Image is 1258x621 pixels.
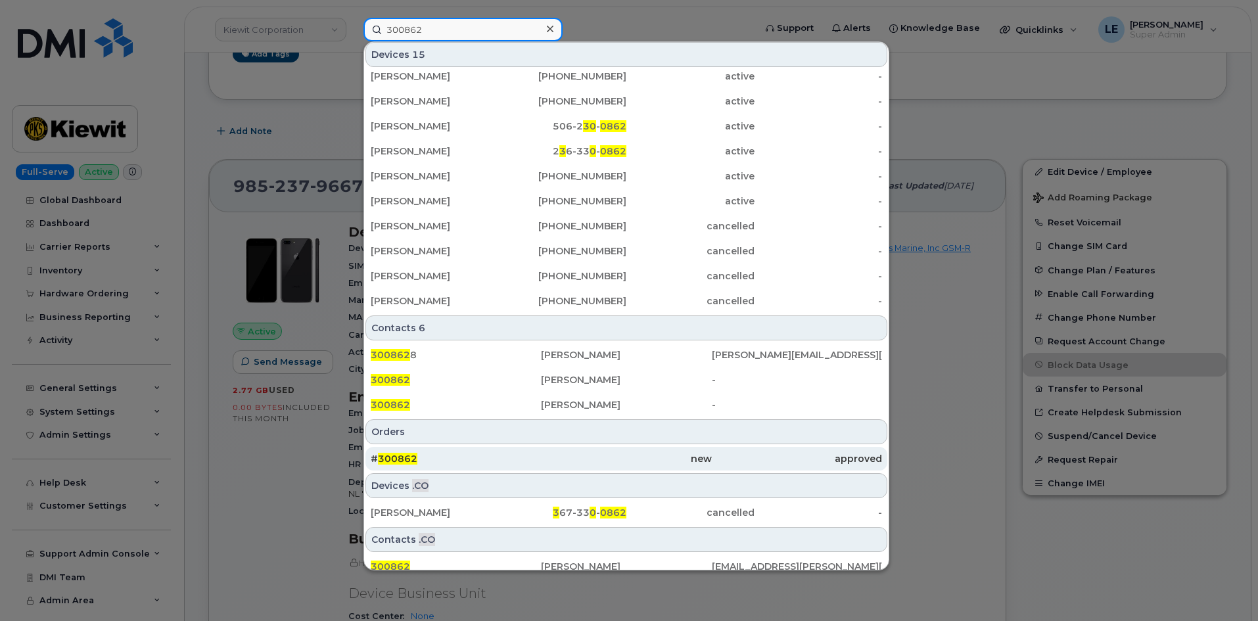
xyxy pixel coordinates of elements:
div: - [755,294,883,308]
span: 0862 [600,145,626,157]
div: - [755,244,883,258]
div: - [755,506,883,519]
span: 300862 [371,399,410,411]
a: [PERSON_NAME][PHONE_NUMBER]cancelled- [365,264,887,288]
span: 30 [583,120,596,132]
div: [PERSON_NAME] [371,294,499,308]
span: 15 [412,48,425,61]
div: 506-2 - [499,120,627,133]
div: [PERSON_NAME] [371,120,499,133]
div: - [755,145,883,158]
div: 67-33 - [499,506,627,519]
div: - [712,373,882,386]
span: 0 [590,507,596,518]
span: 6 [419,321,425,334]
div: [PHONE_NUMBER] [499,170,627,183]
div: # [371,452,541,465]
div: [PHONE_NUMBER] [499,195,627,208]
div: [PERSON_NAME] [371,195,499,208]
a: [PERSON_NAME][PHONE_NUMBER]active- [365,64,887,88]
span: .CO [419,533,435,546]
div: [PHONE_NUMBER] [499,219,627,233]
span: 300862 [371,349,410,361]
div: [PHONE_NUMBER] [499,70,627,83]
div: Contacts [365,527,887,552]
a: [PERSON_NAME][PHONE_NUMBER]active- [365,89,887,113]
div: - [755,219,883,233]
div: Devices [365,42,887,67]
div: [PERSON_NAME] [371,95,499,108]
div: active [626,195,755,208]
input: Find something... [363,18,563,41]
a: [PERSON_NAME]506-230-0862active- [365,114,887,138]
a: [PERSON_NAME]236-330-0862active- [365,139,887,163]
div: - [755,269,883,283]
div: Contacts [365,315,887,340]
div: [PERSON_NAME] [371,170,499,183]
iframe: Messenger Launcher [1201,564,1248,611]
span: 300862 [378,453,417,465]
div: [PHONE_NUMBER] [499,95,627,108]
a: [PERSON_NAME][PHONE_NUMBER]cancelled- [365,289,887,313]
span: 300862 [371,374,410,386]
div: [PERSON_NAME] [541,398,711,411]
div: cancelled [626,219,755,233]
div: cancelled [626,244,755,258]
div: [EMAIL_ADDRESS][PERSON_NAME][PERSON_NAME][DOMAIN_NAME] [712,560,882,573]
div: approved [712,452,882,465]
div: [PHONE_NUMBER] [499,269,627,283]
div: [PHONE_NUMBER] [499,294,627,308]
div: new [541,452,711,465]
div: active [626,170,755,183]
div: cancelled [626,506,755,519]
a: [PERSON_NAME]367-330-0862cancelled- [365,501,887,524]
div: [PERSON_NAME] [541,348,711,361]
a: [PERSON_NAME][PHONE_NUMBER]active- [365,189,887,213]
div: - [712,398,882,411]
div: - [755,120,883,133]
div: [PERSON_NAME] [371,269,499,283]
span: 0 [590,145,596,157]
div: cancelled [626,269,755,283]
div: [PHONE_NUMBER] [499,244,627,258]
a: 300862[PERSON_NAME]- [365,393,887,417]
div: - [755,170,883,183]
div: - [755,70,883,83]
a: [PERSON_NAME][PHONE_NUMBER]active- [365,164,887,188]
div: Devices [365,473,887,498]
a: 300862[PERSON_NAME]- [365,368,887,392]
span: 300862 [371,561,410,572]
span: 3 [553,507,559,518]
span: 0862 [600,507,626,518]
div: [PERSON_NAME] [371,145,499,158]
div: [PERSON_NAME] [371,219,499,233]
span: 0862 [600,120,626,132]
span: .CO [412,479,429,492]
div: [PERSON_NAME] [541,373,711,386]
div: Orders [365,419,887,444]
a: 3008628[PERSON_NAME][PERSON_NAME][EMAIL_ADDRESS][PERSON_NAME][PERSON_NAME][DOMAIN_NAME] [365,343,887,367]
div: [PERSON_NAME] [371,70,499,83]
div: [PERSON_NAME] [541,560,711,573]
a: [PERSON_NAME][PHONE_NUMBER]cancelled- [365,214,887,238]
div: cancelled [626,294,755,308]
div: 2 6-33 - [499,145,627,158]
div: active [626,70,755,83]
div: active [626,120,755,133]
div: [PERSON_NAME] [371,244,499,258]
a: #300862newapproved [365,447,887,471]
div: [PERSON_NAME][EMAIL_ADDRESS][PERSON_NAME][PERSON_NAME][DOMAIN_NAME] [712,348,882,361]
span: 3 [559,145,566,157]
a: [PERSON_NAME][PHONE_NUMBER]cancelled- [365,239,887,263]
div: - [755,195,883,208]
a: 300862[PERSON_NAME][EMAIL_ADDRESS][PERSON_NAME][PERSON_NAME][DOMAIN_NAME] [365,555,887,578]
div: 8 [371,348,541,361]
div: active [626,95,755,108]
div: [PERSON_NAME] [371,506,499,519]
div: active [626,145,755,158]
div: - [755,95,883,108]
